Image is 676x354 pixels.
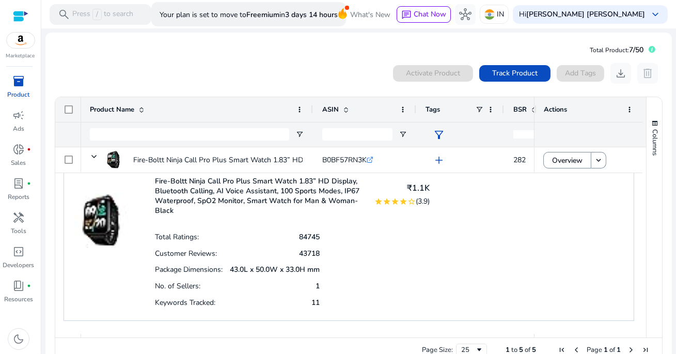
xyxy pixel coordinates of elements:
button: chatChat Now [397,6,451,23]
button: Open Filter Menu [295,130,304,138]
p: Developers [3,260,35,270]
p: Ads [13,124,24,133]
p: Sales [11,158,26,167]
span: Product Name [90,105,134,114]
span: ASIN [322,105,339,114]
span: keyboard_arrow_down [649,8,662,21]
p: Total Ratings: [155,232,199,242]
p: No. of Sellers: [155,281,200,291]
p: Resources [4,295,33,304]
p: Your plan is set to move to in [160,6,338,24]
div: First Page [558,346,566,354]
p: 43718 [299,249,320,258]
mat-icon: star_border [407,197,416,206]
span: filter_alt [433,129,445,141]
div: Previous Page [572,346,580,354]
h4: ₹1.1K [374,183,430,193]
span: / [92,9,102,20]
span: fiber_manual_record [27,181,31,186]
span: donut_small [12,143,25,156]
img: 41RCVsQkYDL._SS40_.jpg [74,173,129,248]
img: 41RCVsQkYDL._SS40_.jpg [104,150,123,169]
b: Freemium [246,10,279,20]
div: Next Page [627,346,635,354]
span: fiber_manual_record [27,284,31,288]
b: 3 days 14 hours [285,10,338,20]
div: Last Page [641,346,650,354]
span: chat [401,10,412,20]
span: Overview [552,150,583,171]
p: Reports [8,192,29,202]
p: 43.0L x 50.0W x 33.0H mm [230,265,320,274]
span: What's New [350,6,390,24]
span: book_4 [12,280,25,292]
img: in.svg [484,9,495,20]
span: dark_mode [12,333,25,345]
p: Hi [519,11,645,18]
span: hub [459,8,471,21]
button: download [610,63,631,84]
button: Track Product [479,65,551,82]
button: Overview [543,152,591,168]
span: inventory_2 [12,75,25,87]
span: 282 [513,155,526,165]
span: search [58,8,70,21]
button: hub [455,4,476,25]
span: fiber_manual_record [27,147,31,151]
mat-icon: star [383,197,391,206]
span: Columns [650,129,659,156]
span: Tags [426,105,440,114]
span: handyman [12,211,25,224]
mat-icon: star [374,197,383,206]
p: 11 [311,298,320,307]
span: add [433,154,445,166]
input: Product Name Filter Input [90,128,289,141]
button: Open Filter Menu [399,130,407,138]
span: Total Product: [590,46,629,54]
span: 7/50 [629,45,643,55]
b: [PERSON_NAME] [PERSON_NAME] [526,9,645,19]
p: Fire-Boltt Ninja Call Pro Plus Smart Watch 1.83” HD Display, Bluetooth Calling, AI Voice Assistan... [155,176,361,216]
span: (3.9) [416,196,430,206]
span: Actions [544,105,567,114]
p: 84745 [299,232,320,242]
p: 1 [316,281,320,291]
span: Chat Now [414,9,446,19]
span: BSR [513,105,527,114]
mat-icon: star [399,197,407,206]
span: B0BF57RN3K [322,155,367,165]
p: Customer Reviews: [155,249,217,258]
input: ASIN Filter Input [322,128,392,141]
img: amazon.svg [7,33,35,48]
p: Tools [11,226,26,236]
p: Keywords Tracked: [155,298,215,307]
p: Package Dimensions: [155,265,223,274]
p: Marketplace [6,52,35,60]
span: download [615,67,627,80]
mat-icon: keyboard_arrow_down [594,156,603,165]
span: lab_profile [12,177,25,190]
p: IN [497,5,504,23]
p: Fire-Boltt Ninja Call Pro Plus Smart Watch 1.83” HD Display,... [133,149,335,171]
mat-icon: star [391,197,399,206]
span: code_blocks [12,245,25,258]
p: Press to search [72,9,133,20]
p: Product [8,90,30,99]
span: Track Product [492,68,538,79]
span: campaign [12,109,25,121]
